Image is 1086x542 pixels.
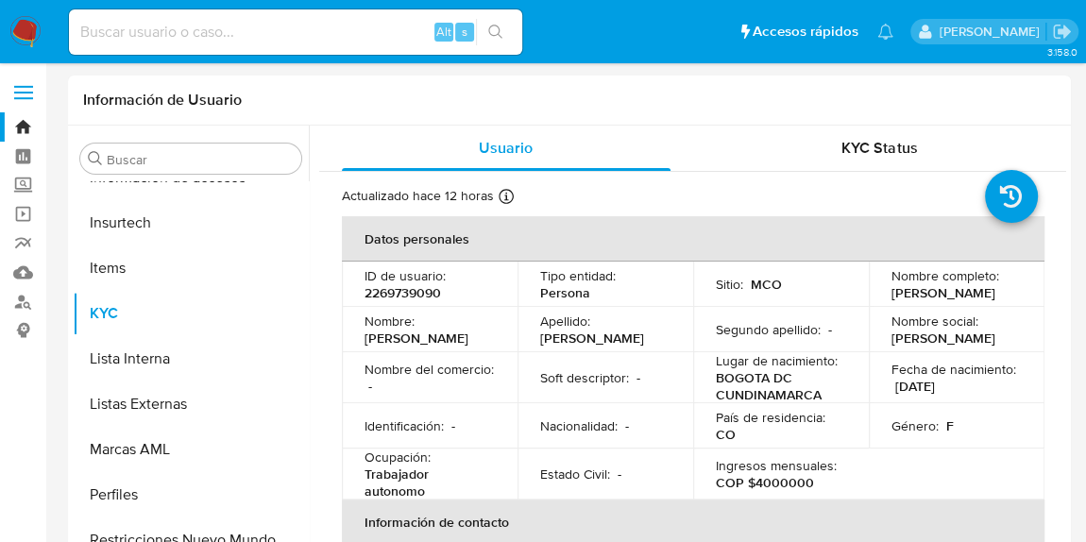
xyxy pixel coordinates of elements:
[716,426,736,443] p: CO
[436,23,451,41] span: Alt
[73,200,309,246] button: Insurtech
[625,417,629,434] p: -
[540,284,590,301] p: Persona
[73,472,309,517] button: Perfiles
[342,216,1044,262] th: Datos personales
[891,330,995,347] p: [PERSON_NAME]
[841,137,917,159] span: KYC Status
[73,427,309,472] button: Marcas AML
[716,321,821,338] p: Segundo apellido :
[891,284,995,301] p: [PERSON_NAME]
[891,313,978,330] p: Nombre social :
[451,417,455,434] p: -
[891,417,939,434] p: Género :
[73,336,309,381] button: Lista Interna
[365,417,444,434] p: Identificación :
[939,23,1045,41] p: leonardo.alvarezortiz@mercadolibre.com.co
[462,23,467,41] span: s
[946,417,954,434] p: F
[540,330,644,347] p: [PERSON_NAME]
[107,151,294,168] input: Buscar
[83,91,242,110] h1: Información de Usuario
[365,330,468,347] p: [PERSON_NAME]
[540,466,610,483] p: Estado Civil :
[891,267,999,284] p: Nombre completo :
[365,361,494,378] p: Nombre del comercio :
[828,321,832,338] p: -
[365,313,415,330] p: Nombre :
[88,151,103,166] button: Buscar
[342,187,494,205] p: Actualizado hace 12 horas
[365,267,446,284] p: ID de usuario :
[1052,22,1072,42] a: Salir
[618,466,621,483] p: -
[73,291,309,336] button: KYC
[636,369,640,386] p: -
[365,466,487,500] p: Trabajador autonomo
[716,474,814,491] p: COP $4000000
[895,378,935,395] p: [DATE]
[365,449,431,466] p: Ocupación :
[540,313,590,330] p: Apellido :
[540,417,618,434] p: Nacionalidad :
[73,381,309,427] button: Listas Externas
[751,276,782,293] p: MCO
[891,361,1016,378] p: Fecha de nacimiento :
[716,352,838,369] p: Lugar de nacimiento :
[368,378,372,395] p: -
[716,457,837,474] p: Ingresos mensuales :
[479,137,533,159] span: Usuario
[69,20,522,44] input: Buscar usuario o caso...
[73,246,309,291] button: Items
[716,276,743,293] p: Sitio :
[540,369,629,386] p: Soft descriptor :
[716,409,825,426] p: País de residencia :
[540,267,616,284] p: Tipo entidad :
[476,19,515,45] button: search-icon
[753,22,858,42] span: Accesos rápidos
[716,369,839,403] p: BOGOTA DC CUNDINAMARCA
[877,24,893,40] a: Notificaciones
[365,284,441,301] p: 2269739090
